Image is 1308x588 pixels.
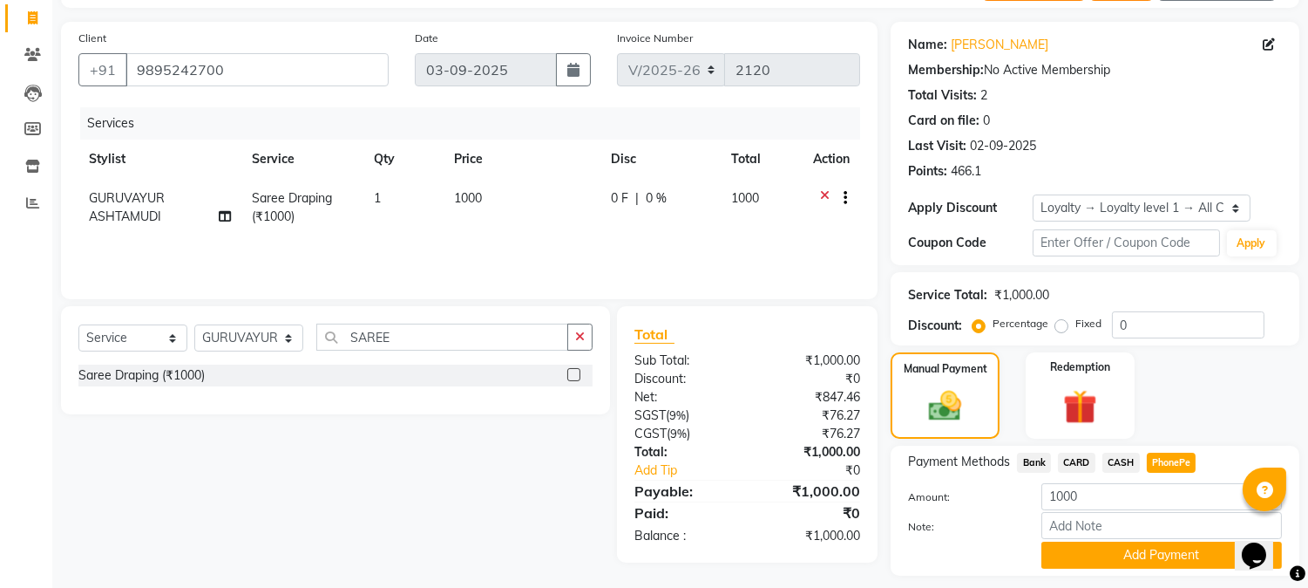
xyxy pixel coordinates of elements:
[918,387,971,425] img: _cash.svg
[316,324,568,351] input: Search or Scan
[769,462,874,480] div: ₹0
[621,481,748,502] div: Payable:
[634,407,666,423] span: SGST
[980,86,987,105] div: 2
[1102,453,1140,473] span: CASH
[415,31,438,46] label: Date
[78,31,106,46] label: Client
[748,503,874,523] div: ₹0
[748,443,874,462] div: ₹1,000.00
[908,36,947,54] div: Name:
[621,388,748,407] div: Net:
[78,366,205,385] div: Saree Draping (₹1000)
[1235,518,1291,571] iframe: chat widget
[951,162,981,181] div: 466.1
[444,140,600,179] th: Price
[1147,453,1196,473] span: PhonePe
[621,462,769,480] a: Add Tip
[600,140,721,179] th: Disc
[895,519,1028,535] label: Note:
[78,53,127,86] button: +91
[908,286,987,304] div: Service Total:
[908,61,1282,79] div: No Active Membership
[908,234,1033,252] div: Coupon Code
[1058,453,1095,473] span: CARD
[125,53,389,86] input: Search by Name/Mobile/Email/Code
[634,325,674,344] span: Total
[1050,359,1110,375] label: Redemption
[621,443,748,462] div: Total:
[731,190,759,206] span: 1000
[1227,230,1277,256] button: Apply
[1041,512,1282,539] input: Add Note
[993,316,1048,332] label: Percentage
[1033,229,1219,256] input: Enter Offer / Coupon Code
[748,527,874,545] div: ₹1,000.00
[617,31,693,46] label: Invoice Number
[1053,386,1108,428] img: _gift.svg
[721,140,803,179] th: Total
[748,425,874,443] div: ₹76.27
[621,370,748,388] div: Discount:
[374,190,381,206] span: 1
[634,426,667,441] span: CGST
[994,286,1049,304] div: ₹1,000.00
[670,427,687,441] span: 9%
[1017,453,1051,473] span: Bank
[908,317,962,335] div: Discount:
[908,199,1033,217] div: Apply Discount
[80,107,873,140] div: Services
[908,112,979,130] div: Card on file:
[621,407,748,425] div: ( )
[908,137,966,155] div: Last Visit:
[253,190,333,224] span: Saree Draping (₹1000)
[1041,542,1282,569] button: Add Payment
[1075,316,1101,332] label: Fixed
[621,503,748,523] div: Paid:
[621,527,748,545] div: Balance :
[669,408,686,422] span: 9%
[646,189,667,208] span: 0 %
[611,189,628,208] span: 0 F
[748,481,874,502] div: ₹1,000.00
[895,489,1028,505] label: Amount:
[748,352,874,370] div: ₹1,000.00
[970,137,1036,155] div: 02-09-2025
[908,61,984,79] div: Membership:
[908,453,1010,471] span: Payment Methods
[983,112,990,130] div: 0
[748,370,874,388] div: ₹0
[363,140,444,179] th: Qty
[78,140,242,179] th: Stylist
[635,189,639,208] span: |
[904,361,987,377] label: Manual Payment
[748,407,874,425] div: ₹76.27
[1041,483,1282,510] input: Amount
[951,36,1048,54] a: [PERSON_NAME]
[748,388,874,407] div: ₹847.46
[621,352,748,370] div: Sub Total:
[908,86,977,105] div: Total Visits:
[803,140,860,179] th: Action
[908,162,947,181] div: Points:
[242,140,363,179] th: Service
[89,190,165,224] span: GURUVAYUR ASHTAMUDI
[454,190,482,206] span: 1000
[621,425,748,443] div: ( )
